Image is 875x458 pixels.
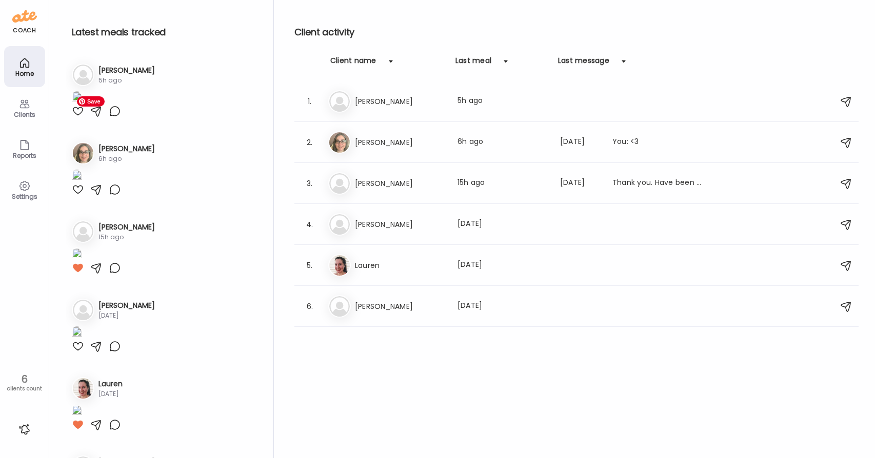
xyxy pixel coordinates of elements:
h3: [PERSON_NAME] [98,300,155,311]
div: Last meal [455,55,491,72]
div: [DATE] [560,177,600,190]
div: 6h ago [458,136,548,149]
img: bg-avatar-default.svg [329,296,350,317]
div: 6h ago [98,154,155,163]
img: avatars%2FbDv86541nDhxdwMPuXsD4ZtcFAj1 [329,255,350,276]
div: [DATE] [458,259,548,272]
img: bg-avatar-default.svg [73,300,93,320]
img: ate [12,8,37,25]
img: images%2FYr2TRmk546hTF5UKtBKijktb52i2%2F61uCU82Tj7cc1XGFuwWM%2FraJkvF1clzwFyJOWLOiJ_1080 [72,170,82,183]
img: images%2FbDv86541nDhxdwMPuXsD4ZtcFAj1%2FF4SGA1EtzEhBL7YnPjBj%2FG4hgXhpboAQvRFMjwIbG_1080 [72,405,82,419]
div: Last message [558,55,609,72]
img: avatars%2FbDv86541nDhxdwMPuXsD4ZtcFAj1 [73,378,93,399]
h3: [PERSON_NAME] [355,177,445,190]
div: 6. [304,300,316,313]
div: coach [13,26,36,35]
div: Client name [330,55,376,72]
div: 15h ago [98,233,155,242]
div: [DATE] [458,300,548,313]
img: avatars%2FYr2TRmk546hTF5UKtBKijktb52i2 [329,132,350,153]
img: bg-avatar-default.svg [329,173,350,194]
div: 1. [304,95,316,108]
div: 5h ago [98,76,155,85]
img: images%2FoPvh4iQiylWPcKuLc7R3BonPKAA3%2FwXXm6ig89P7qyBURgLe5%2FF5wZcJTt3Zxsle31ibnw_1080 [72,326,82,340]
h2: Latest meals tracked [72,25,257,40]
div: 3. [304,177,316,190]
div: 5. [304,259,316,272]
div: 6 [4,373,45,385]
img: avatars%2FYr2TRmk546hTF5UKtBKijktb52i2 [73,143,93,163]
div: [DATE] [98,311,155,320]
div: Clients [6,111,43,118]
div: Thank you. Have been trying to stick to It and finding it very insightful. Haven’t finished recor... [612,177,703,190]
img: bg-avatar-default.svg [73,65,93,85]
img: bg-avatar-default.svg [329,214,350,235]
span: Save [77,96,105,107]
h3: [PERSON_NAME] [355,136,445,149]
div: 2. [304,136,316,149]
div: Reports [6,152,43,159]
div: You: <3 [612,136,703,149]
div: [DATE] [458,218,548,231]
img: images%2Fi2qvV639y6ciQrJO8ThcA6Qk9nJ3%2FoPCmtstcqOpgYB7Vk1h3%2FX1Je5mJ5IGSoAK3g9kcd_1080 [72,91,82,105]
img: bg-avatar-default.svg [329,91,350,112]
h3: Lauren [355,259,445,272]
div: 4. [304,218,316,231]
div: clients count [4,385,45,392]
img: images%2FQcLwA9GSTyMSxwY3uOCjqDgGz2b2%2Fx9S5fS8Yrov9b4o8S4uz%2Frm4Yk4ttmonuDImdbqBq_1080 [72,248,82,262]
h3: [PERSON_NAME] [355,218,445,231]
div: Settings [6,193,43,200]
div: 5h ago [458,95,548,108]
h3: [PERSON_NAME] [355,300,445,313]
div: [DATE] [98,389,123,399]
div: 15h ago [458,177,548,190]
h3: [PERSON_NAME] [98,222,155,233]
div: [DATE] [560,136,600,149]
div: Home [6,70,43,77]
h3: [PERSON_NAME] [355,95,445,108]
h3: Lauren [98,379,123,389]
img: bg-avatar-default.svg [73,221,93,242]
h2: Client activity [294,25,859,40]
h3: [PERSON_NAME] [98,143,155,154]
h3: [PERSON_NAME] [98,65,155,76]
